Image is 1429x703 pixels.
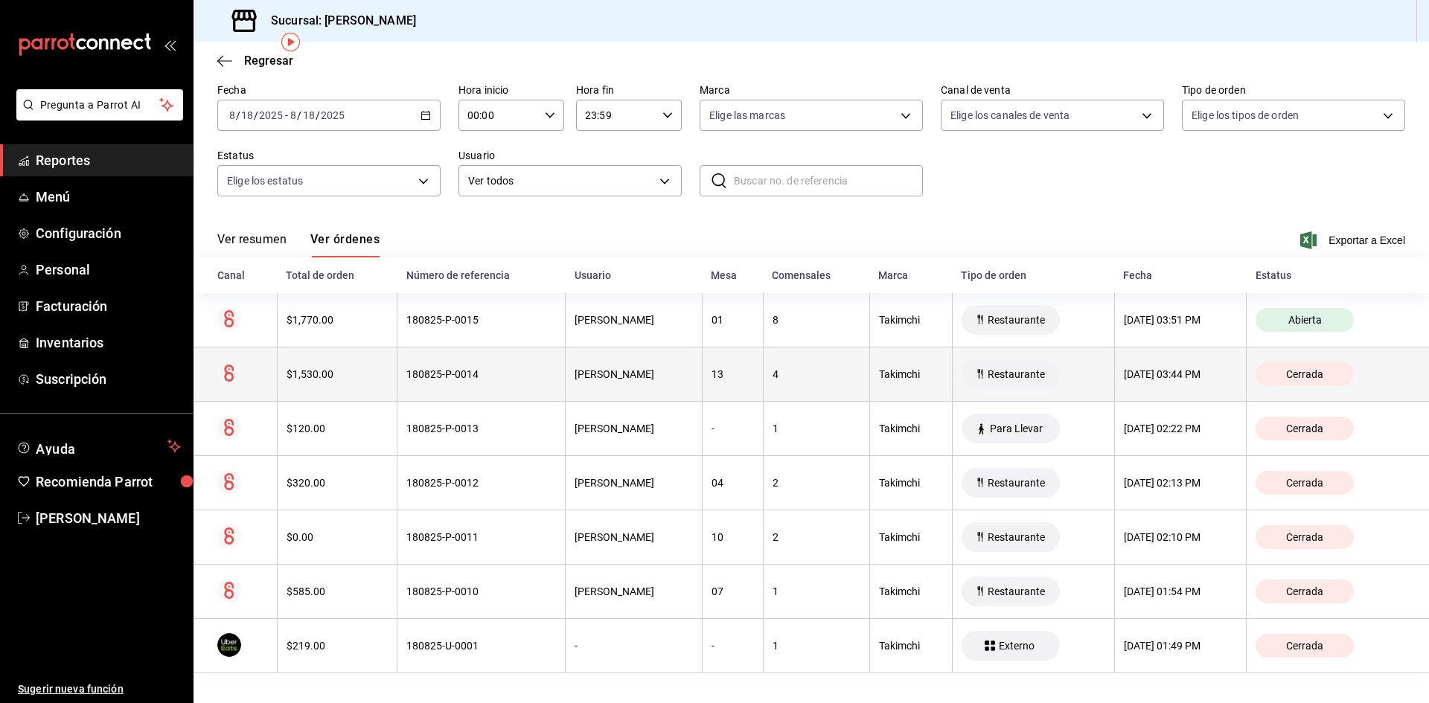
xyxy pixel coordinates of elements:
div: 01 [712,314,754,326]
div: 180825-P-0015 [406,314,556,326]
div: Takimchi [879,314,943,326]
div: Takimchi [879,640,943,652]
span: Reportes [36,150,181,170]
div: 07 [712,585,754,597]
div: - [712,423,754,434]
input: -- [302,109,316,121]
div: Takimchi [879,368,943,380]
div: [DATE] 01:54 PM [1124,585,1238,597]
div: $120.00 [287,423,388,434]
a: Pregunta a Parrot AI [10,108,183,123]
button: Ver órdenes [310,232,380,257]
span: Elige los tipos de orden [1192,108,1299,123]
span: Restaurante [982,585,1051,597]
span: Recomienda Parrot [36,472,181,492]
span: Cerrada [1280,640,1329,652]
div: [PERSON_NAME] [575,423,692,434]
div: 13 [712,368,754,380]
span: Inventarios [36,333,181,353]
div: [PERSON_NAME] [575,531,692,543]
div: $0.00 [287,531,388,543]
button: Exportar a Excel [1303,231,1405,249]
span: Personal [36,260,181,280]
div: $1,530.00 [287,368,388,380]
div: [PERSON_NAME] [575,477,692,489]
span: Restaurante [982,531,1051,543]
div: $585.00 [287,585,388,597]
span: Abierta [1282,314,1328,326]
div: Total de orden [286,269,388,281]
div: Fecha [1123,269,1238,281]
span: Suscripción [36,369,181,389]
button: Ver resumen [217,232,287,257]
span: / [316,109,320,121]
span: Configuración [36,223,181,243]
div: navigation tabs [217,232,380,257]
div: 1 [773,423,860,434]
div: 8 [773,314,860,326]
img: Tooltip marker [281,33,300,51]
span: Cerrada [1280,531,1329,543]
span: Facturación [36,296,181,316]
div: 180825-P-0012 [406,477,556,489]
div: 2 [773,531,860,543]
div: [DATE] 01:49 PM [1124,640,1238,652]
span: Elige los estatus [227,173,303,188]
span: - [285,109,288,121]
span: Para Llevar [984,423,1049,434]
div: Estatus [1256,269,1405,281]
span: [PERSON_NAME] [36,508,181,528]
div: Takimchi [879,531,943,543]
input: ---- [320,109,345,121]
span: Restaurante [982,477,1051,489]
span: Ver todos [468,173,654,189]
div: 180825-P-0014 [406,368,556,380]
div: [DATE] 03:44 PM [1124,368,1238,380]
div: Takimchi [879,423,943,434]
div: Mesa [711,269,754,281]
div: $219.00 [287,640,388,652]
div: Usuario [575,269,693,281]
input: Buscar no. de referencia [734,166,923,196]
label: Hora fin [576,85,682,95]
input: -- [290,109,297,121]
div: Canal [217,269,268,281]
span: / [236,109,240,121]
label: Marca [700,85,923,95]
span: Cerrada [1280,585,1329,597]
div: 180825-U-0001 [406,640,556,652]
input: -- [240,109,254,121]
div: $320.00 [287,477,388,489]
input: ---- [258,109,284,121]
span: Regresar [244,54,293,68]
div: 04 [712,477,754,489]
label: Canal de venta [941,85,1164,95]
div: Takimchi [879,477,943,489]
div: [DATE] 02:10 PM [1124,531,1238,543]
span: Cerrada [1280,423,1329,434]
div: 180825-P-0011 [406,531,556,543]
span: Externo [993,640,1040,652]
span: Restaurante [982,314,1051,326]
span: Cerrada [1280,368,1329,380]
div: 2 [773,477,860,489]
button: open_drawer_menu [164,39,176,51]
div: 1 [773,640,860,652]
div: Tipo de orden [961,269,1105,281]
span: Restaurante [982,368,1051,380]
span: / [254,109,258,121]
div: [PERSON_NAME] [575,368,692,380]
button: Regresar [217,54,293,68]
span: / [297,109,301,121]
div: Marca [878,269,943,281]
h3: Sucursal: [PERSON_NAME] [259,12,416,30]
div: - [712,640,754,652]
span: Ayuda [36,437,162,455]
div: Comensales [772,269,860,281]
label: Usuario [458,150,682,161]
input: -- [228,109,236,121]
div: Número de referencia [406,269,557,281]
label: Fecha [217,85,441,95]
